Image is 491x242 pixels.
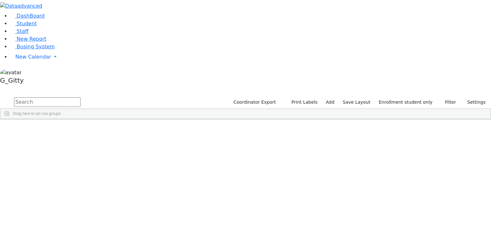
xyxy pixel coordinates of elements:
label: Enrollment student only [376,97,435,107]
a: Add [323,97,337,107]
button: Filter [437,97,459,107]
a: Student [10,20,37,27]
a: Staff [10,28,28,34]
button: Coordinator Export [229,97,279,107]
input: Search [14,97,81,107]
button: Print Labels [284,97,320,107]
span: New Calendar [15,54,51,60]
a: New Report [10,36,46,42]
button: Settings [459,97,488,107]
span: New Report [17,36,46,42]
a: Busing System [10,44,55,50]
span: Busing System [17,44,55,50]
button: Save Layout [340,97,373,107]
span: Student [17,20,37,27]
a: New Calendar [10,51,491,63]
a: DashBoard [10,13,45,19]
span: Staff [17,28,28,34]
span: DashBoard [17,13,45,19]
span: Drag here to set row groups [13,111,61,116]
